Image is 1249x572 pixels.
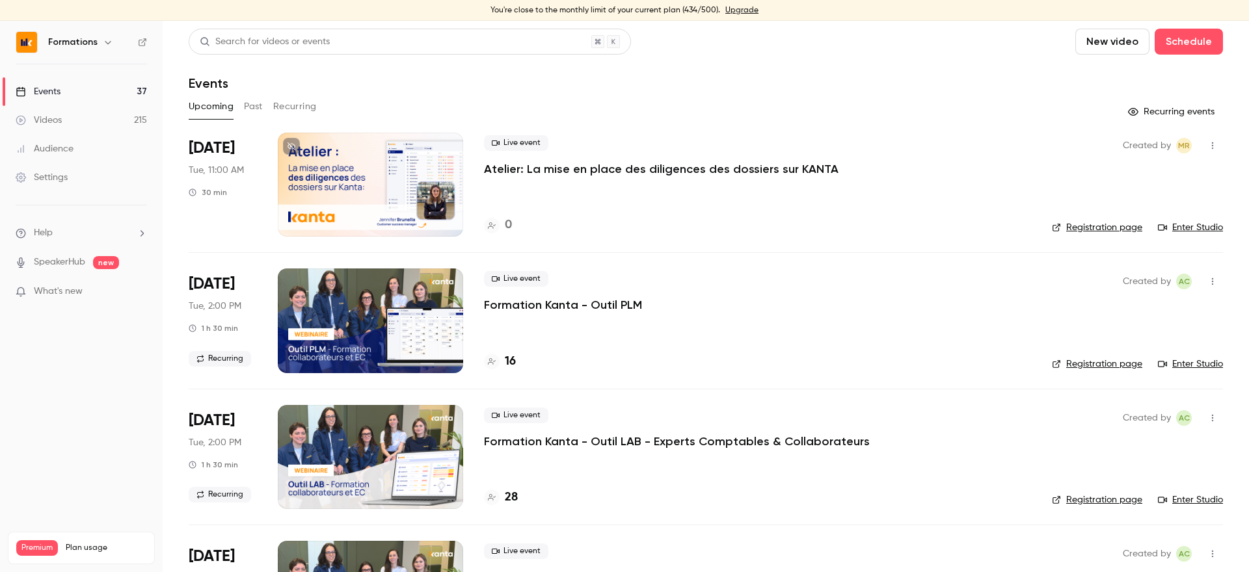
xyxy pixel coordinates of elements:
[1179,546,1190,562] span: AC
[1123,138,1171,153] span: Created by
[1123,546,1171,562] span: Created by
[505,489,518,506] h4: 28
[189,138,235,159] span: [DATE]
[1179,274,1190,289] span: AC
[1176,410,1192,426] span: Anaïs Cachelou
[189,300,241,313] span: Tue, 2:00 PM
[1158,493,1223,506] a: Enter Studio
[93,256,119,269] span: new
[1123,274,1171,289] span: Created by
[16,226,147,240] li: help-dropdown-opener
[189,487,251,502] span: Recurring
[1052,493,1142,506] a: Registration page
[16,32,37,53] img: Formations
[1123,410,1171,426] span: Created by
[189,460,238,470] div: 1 h 30 min
[16,540,58,556] span: Premium
[1178,138,1190,153] span: MR
[189,436,241,449] span: Tue, 2:00 PM
[1179,410,1190,426] span: AC
[484,161,839,177] a: Atelier: La mise en place des diligences des dossiers sur KANTA
[189,323,238,333] div: 1 h 30 min
[189,274,235,294] span: [DATE]
[189,405,257,509] div: Oct 14 Tue, 2:00 PM (Europe/Paris)
[66,543,146,553] span: Plan usage
[484,135,548,151] span: Live event
[484,353,516,370] a: 16
[189,164,244,177] span: Tue, 11:00 AM
[131,286,147,298] iframe: Noticeable Trigger
[189,187,227,198] div: 30 min
[1155,29,1223,55] button: Schedule
[16,142,74,155] div: Audience
[1075,29,1149,55] button: New video
[273,96,317,117] button: Recurring
[1052,221,1142,234] a: Registration page
[505,216,512,234] h4: 0
[1158,221,1223,234] a: Enter Studio
[505,353,516,370] h4: 16
[725,5,759,16] a: Upgrade
[189,546,235,567] span: [DATE]
[484,271,548,287] span: Live event
[1176,138,1192,153] span: Marion Roquet
[48,36,98,49] h6: Formations
[200,35,330,49] div: Search for videos or events
[189,410,235,431] span: [DATE]
[1052,357,1142,370] a: Registration page
[484,434,870,449] a: Formation Kanta - Outil LAB - Experts Comptables & Collaborateurs
[1176,274,1192,289] span: Anaïs Cachelou
[189,268,257,372] div: Oct 14 Tue, 2:00 PM (Europe/Paris)
[34,285,83,298] span: What's new
[484,297,642,313] a: Formation Kanta - Outil PLM
[189,133,257,237] div: Oct 14 Tue, 11:00 AM (Europe/Paris)
[34,226,53,240] span: Help
[1122,101,1223,122] button: Recurring events
[16,114,62,127] div: Videos
[484,216,512,234] a: 0
[1176,546,1192,562] span: Anaïs Cachelou
[484,489,518,506] a: 28
[244,96,263,117] button: Past
[16,85,60,98] div: Events
[1158,357,1223,370] a: Enter Studio
[16,171,68,184] div: Settings
[189,75,228,91] h1: Events
[34,255,85,269] a: SpeakerHub
[484,408,548,423] span: Live event
[189,351,251,367] span: Recurring
[484,543,548,559] span: Live event
[189,96,234,117] button: Upcoming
